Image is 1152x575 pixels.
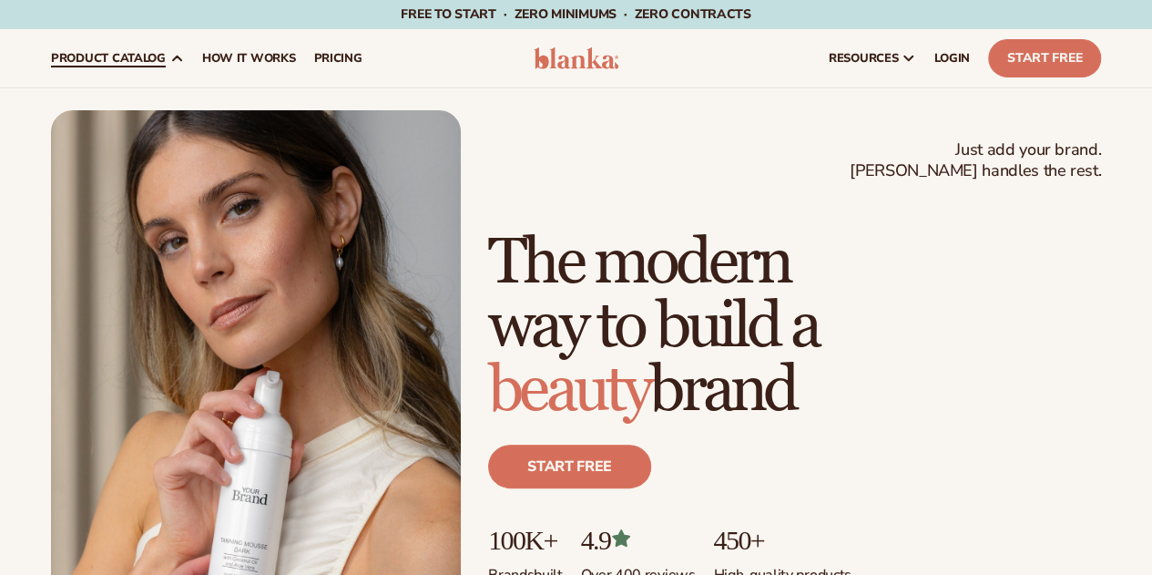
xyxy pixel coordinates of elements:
span: resources [829,51,898,66]
p: 450+ [713,525,851,555]
a: LOGIN [925,29,979,87]
span: beauty [488,352,649,429]
a: Start Free [988,39,1101,77]
a: product catalog [42,29,193,87]
span: Free to start · ZERO minimums · ZERO contracts [401,5,750,23]
span: LOGIN [934,51,970,66]
a: Start free [488,445,651,488]
span: product catalog [51,51,166,66]
img: logo [534,47,619,69]
span: How It Works [202,51,296,66]
h1: The modern way to build a brand [488,231,1101,423]
a: pricing [304,29,371,87]
span: Just add your brand. [PERSON_NAME] handles the rest. [850,139,1101,182]
p: 100K+ [488,525,563,555]
span: pricing [313,51,362,66]
p: 4.9 [581,525,696,555]
a: How It Works [193,29,305,87]
a: resources [820,29,925,87]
